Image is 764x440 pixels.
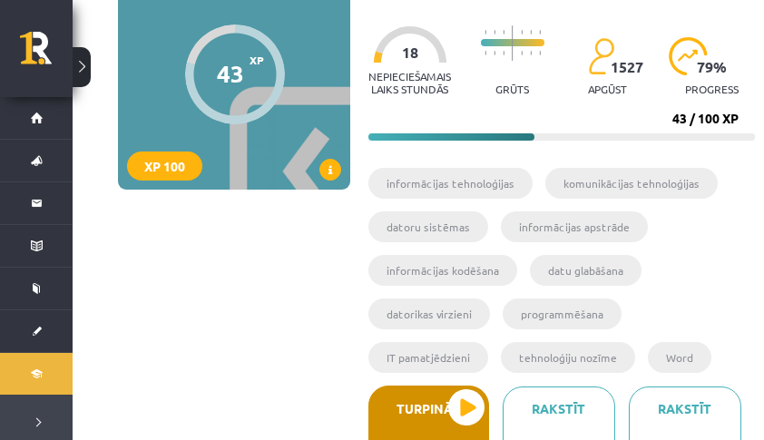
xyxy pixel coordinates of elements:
li: IT pamatjēdzieni [368,342,488,373]
img: icon-short-line-57e1e144782c952c97e751825c79c345078a6d821885a25fce030b3d8c18986b.svg [521,51,523,55]
li: datu glabāšana [530,255,642,286]
img: icon-short-line-57e1e144782c952c97e751825c79c345078a6d821885a25fce030b3d8c18986b.svg [503,51,504,55]
img: icon-short-line-57e1e144782c952c97e751825c79c345078a6d821885a25fce030b3d8c18986b.svg [539,51,541,55]
img: icon-short-line-57e1e144782c952c97e751825c79c345078a6d821885a25fce030b3d8c18986b.svg [494,51,495,55]
img: icon-short-line-57e1e144782c952c97e751825c79c345078a6d821885a25fce030b3d8c18986b.svg [521,30,523,34]
p: apgūst [588,83,627,95]
img: icon-short-line-57e1e144782c952c97e751825c79c345078a6d821885a25fce030b3d8c18986b.svg [530,30,532,34]
li: informācijas kodēšana [368,255,517,286]
p: progress [685,83,739,95]
li: tehnoloģiju nozīme [501,342,635,373]
span: 18 [402,44,418,61]
p: Grūts [495,83,529,95]
li: Word [648,342,711,373]
span: XP [250,54,264,66]
a: Rīgas 1. Tālmācības vidusskola [20,32,73,77]
li: datoru sistēmas [368,211,488,242]
img: icon-short-line-57e1e144782c952c97e751825c79c345078a6d821885a25fce030b3d8c18986b.svg [485,30,486,34]
img: icon-short-line-57e1e144782c952c97e751825c79c345078a6d821885a25fce030b3d8c18986b.svg [503,30,504,34]
p: Nepieciešamais laiks stundās [368,70,451,95]
li: programmēšana [503,298,622,329]
span: 79 % [697,59,728,75]
div: 43 [217,60,244,87]
li: informācijas tehnoloģijas [368,168,533,199]
img: icon-progress-161ccf0a02000e728c5f80fcf4c31c7af3da0e1684b2b1d7c360e028c24a22f1.svg [669,37,708,75]
img: students-c634bb4e5e11cddfef0936a35e636f08e4e9abd3cc4e673bd6f9a4125e45ecb1.svg [588,37,614,75]
div: XP 100 [127,152,202,181]
span: 1527 [611,59,643,75]
img: icon-short-line-57e1e144782c952c97e751825c79c345078a6d821885a25fce030b3d8c18986b.svg [539,30,541,34]
img: icon-short-line-57e1e144782c952c97e751825c79c345078a6d821885a25fce030b3d8c18986b.svg [485,51,486,55]
li: datorikas virzieni [368,298,490,329]
img: icon-short-line-57e1e144782c952c97e751825c79c345078a6d821885a25fce030b3d8c18986b.svg [494,30,495,34]
li: komunikācijas tehnoloģijas [545,168,718,199]
img: icon-short-line-57e1e144782c952c97e751825c79c345078a6d821885a25fce030b3d8c18986b.svg [530,51,532,55]
li: informācijas apstrāde [501,211,648,242]
img: icon-long-line-d9ea69661e0d244f92f715978eff75569469978d946b2353a9bb055b3ed8787d.svg [512,25,514,61]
